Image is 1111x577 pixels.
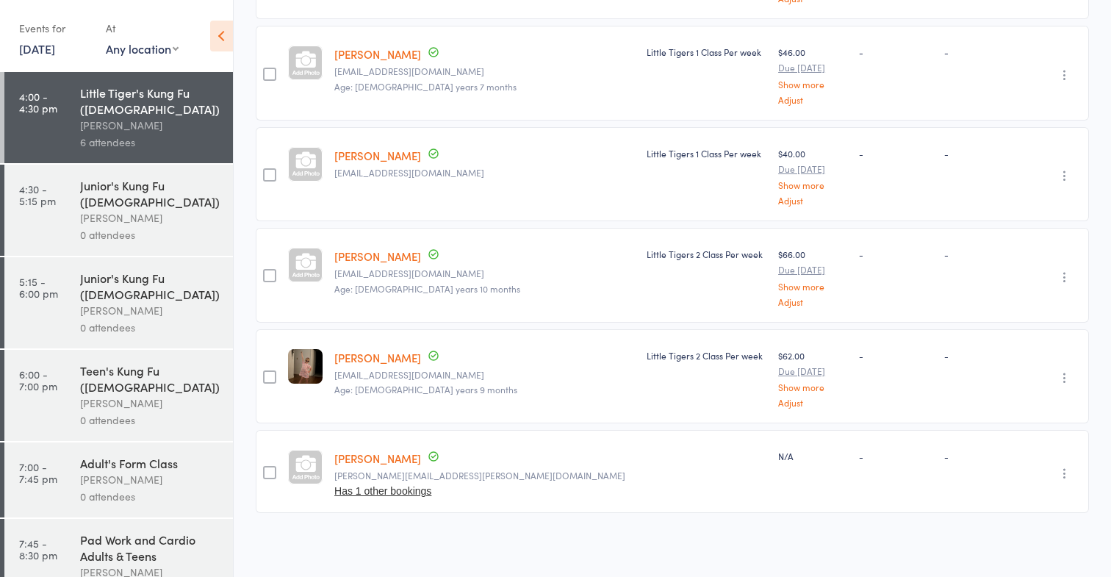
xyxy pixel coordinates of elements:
div: $46.00 [778,46,847,104]
div: - [859,349,932,362]
small: Due [DATE] [778,366,847,376]
small: stephaniebousquet@gmail.com [334,370,635,380]
div: 6 attendees [80,134,220,151]
a: Adjust [778,95,847,104]
a: [PERSON_NAME] [334,350,421,365]
div: At [106,16,179,40]
div: [PERSON_NAME] [80,117,220,134]
div: - [944,46,1028,58]
div: Events for [19,16,91,40]
a: Show more [778,382,847,392]
div: Pad Work and Cardio Adults & Teens [80,531,220,564]
a: Show more [778,79,847,89]
div: - [944,147,1028,160]
img: image1749694485.png [288,349,323,384]
span: Age: [DEMOGRAPHIC_DATA] years 10 months [334,282,520,295]
div: - [859,46,932,58]
div: Junior's Kung Fu ([DEMOGRAPHIC_DATA]) [80,270,220,302]
time: 7:00 - 7:45 pm [19,461,57,484]
div: Junior's Kung Fu ([DEMOGRAPHIC_DATA]) [80,177,220,209]
a: Adjust [778,196,847,205]
a: [PERSON_NAME] [334,248,421,264]
div: - [944,349,1028,362]
div: 0 attendees [80,488,220,505]
span: Age: [DEMOGRAPHIC_DATA] years 7 months [334,80,517,93]
div: - [859,248,932,260]
div: - [859,450,932,462]
a: 4:00 -4:30 pmLittle Tiger's Kung Fu ([DEMOGRAPHIC_DATA])[PERSON_NAME]6 attendees [4,72,233,163]
div: $66.00 [778,248,847,306]
time: 4:00 - 4:30 pm [19,90,57,114]
a: [PERSON_NAME] [334,46,421,62]
div: Adult's Form Class [80,455,220,471]
div: 0 attendees [80,412,220,429]
a: Adjust [778,398,847,407]
a: [PERSON_NAME] [334,451,421,466]
a: Show more [778,180,847,190]
div: - [944,450,1028,462]
div: Little Tigers 2 Class Per week [647,248,766,260]
a: 4:30 -5:15 pmJunior's Kung Fu ([DEMOGRAPHIC_DATA])[PERSON_NAME]0 attendees [4,165,233,256]
div: - [859,147,932,160]
div: N/A [778,450,847,462]
div: [PERSON_NAME] [80,302,220,319]
a: Show more [778,282,847,291]
small: Due [DATE] [778,265,847,275]
div: $62.00 [778,349,847,407]
time: 7:45 - 8:30 pm [19,537,57,561]
div: [PERSON_NAME] [80,209,220,226]
small: harrisonjewson@gmail.com [334,268,635,279]
small: Due [DATE] [778,62,847,73]
time: 4:30 - 5:15 pm [19,183,56,207]
div: $40.00 [778,147,847,205]
a: [PERSON_NAME] [334,148,421,163]
div: [PERSON_NAME] [80,471,220,488]
div: 0 attendees [80,226,220,243]
div: Teen's Kung Fu ([DEMOGRAPHIC_DATA]) [80,362,220,395]
div: [PERSON_NAME] [80,395,220,412]
time: 6:00 - 7:00 pm [19,368,57,392]
a: Adjust [778,297,847,307]
div: Little Tigers 1 Class Per week [647,46,766,58]
small: fish_greene@hotmail.com [334,168,635,178]
a: 5:15 -6:00 pmJunior's Kung Fu ([DEMOGRAPHIC_DATA])[PERSON_NAME]0 attendees [4,257,233,348]
time: 5:15 - 6:00 pm [19,276,58,299]
div: - [944,248,1028,260]
div: Little Tigers 2 Class Per week [647,349,766,362]
small: Due [DATE] [778,164,847,174]
div: Little Tiger's Kung Fu ([DEMOGRAPHIC_DATA]) [80,85,220,117]
a: 7:00 -7:45 pmAdult's Form Class[PERSON_NAME]0 attendees [4,442,233,517]
div: Any location [106,40,179,57]
button: Has 1 other bookings [334,485,431,497]
div: Little Tigers 1 Class Per week [647,147,766,160]
a: 6:00 -7:00 pmTeen's Kung Fu ([DEMOGRAPHIC_DATA])[PERSON_NAME]0 attendees [4,350,233,441]
span: Age: [DEMOGRAPHIC_DATA] years 9 months [334,383,517,395]
div: 0 attendees [80,319,220,336]
small: hugh.thomas@sydney.edu.au [334,470,635,481]
small: joevana511@gmail.com [334,66,635,76]
a: [DATE] [19,40,55,57]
